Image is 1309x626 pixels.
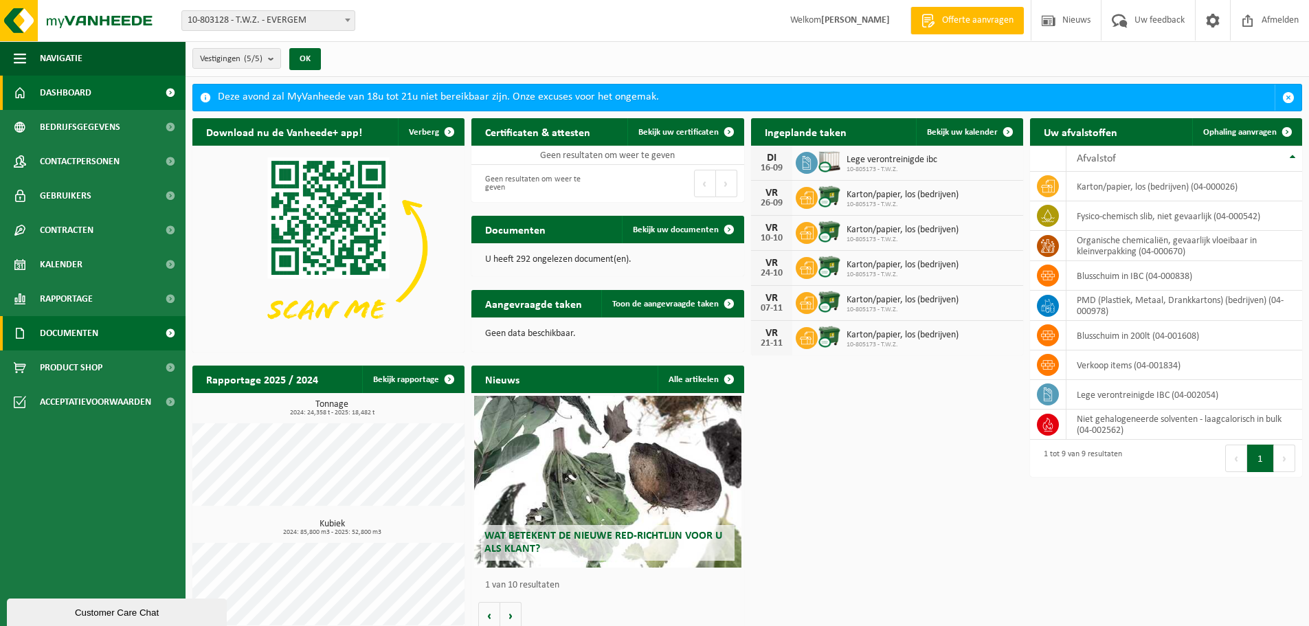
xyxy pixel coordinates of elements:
[847,201,959,209] span: 10-805173 - T.W.Z.
[758,258,785,269] div: VR
[758,234,785,243] div: 10-10
[1037,443,1122,473] div: 1 tot 9 van 9 resultaten
[758,304,785,313] div: 07-11
[40,144,120,179] span: Contactpersonen
[199,410,465,416] span: 2024: 24,358 t - 2025: 18,482 t
[40,41,82,76] span: Navigatie
[821,15,890,25] strong: [PERSON_NAME]
[847,190,959,201] span: Karton/papier, los (bedrijven)
[638,128,719,137] span: Bekijk uw certificaten
[471,216,559,243] h2: Documenten
[751,118,860,145] h2: Ingeplande taken
[40,316,98,350] span: Documenten
[847,236,959,244] span: 10-805173 - T.W.Z.
[1066,380,1302,410] td: Lege verontreinigde IBC (04-002054)
[1192,118,1301,146] a: Ophaling aanvragen
[244,54,262,63] count: (5/5)
[485,255,730,265] p: U heeft 292 ongelezen document(en).
[471,146,743,165] td: Geen resultaten om weer te geven
[716,170,737,197] button: Next
[199,519,465,536] h3: Kubiek
[758,328,785,339] div: VR
[40,110,120,144] span: Bedrijfsgegevens
[471,366,533,392] h2: Nieuws
[40,350,102,385] span: Product Shop
[758,199,785,208] div: 26-09
[1225,445,1247,472] button: Previous
[818,255,841,278] img: WB-1100-CU
[847,225,959,236] span: Karton/papier, los (bedrijven)
[847,330,959,341] span: Karton/papier, los (bedrijven)
[218,85,1275,111] div: Deze avond zal MyVanheede van 18u tot 21u niet bereikbaar zijn. Onze excuses voor het ongemak.
[847,271,959,279] span: 10-805173 - T.W.Z.
[910,7,1024,34] a: Offerte aanvragen
[192,118,376,145] h2: Download nu de Vanheede+ app!
[1066,350,1302,380] td: verkoop items (04-001834)
[916,118,1022,146] a: Bekijk uw kalender
[847,155,937,166] span: Lege verontreinigde ibc
[818,290,841,313] img: WB-1100-CU
[398,118,463,146] button: Verberg
[758,339,785,348] div: 21-11
[633,225,719,234] span: Bekijk uw documenten
[40,282,93,316] span: Rapportage
[485,329,730,339] p: Geen data beschikbaar.
[1066,291,1302,321] td: PMD (Plastiek, Metaal, Drankkartons) (bedrijven) (04-000978)
[758,164,785,173] div: 16-09
[939,14,1017,27] span: Offerte aanvragen
[818,220,841,243] img: WB-1100-CU
[927,128,998,137] span: Bekijk uw kalender
[181,10,355,31] span: 10-803128 - T.W.Z. - EVERGEM
[658,366,743,393] a: Alle artikelen
[758,188,785,199] div: VR
[758,223,785,234] div: VR
[694,170,716,197] button: Previous
[409,128,439,137] span: Verberg
[847,166,937,174] span: 10-805173 - T.W.Z.
[7,596,230,626] iframe: chat widget
[40,76,91,110] span: Dashboard
[192,48,281,69] button: Vestigingen(5/5)
[471,290,596,317] h2: Aangevraagde taken
[847,295,959,306] span: Karton/papier, los (bedrijven)
[1274,445,1295,472] button: Next
[1066,410,1302,440] td: niet gehalogeneerde solventen - laagcalorisch in bulk (04-002562)
[199,400,465,416] h3: Tonnage
[199,529,465,536] span: 2024: 85,800 m3 - 2025: 52,800 m3
[758,269,785,278] div: 24-10
[818,150,841,173] img: PB-IC-CU
[601,290,743,317] a: Toon de aangevraagde taken
[1077,153,1116,164] span: Afvalstof
[1066,231,1302,261] td: organische chemicaliën, gevaarlijk vloeibaar in kleinverpakking (04-000670)
[627,118,743,146] a: Bekijk uw certificaten
[758,153,785,164] div: DI
[485,581,737,590] p: 1 van 10 resultaten
[471,118,604,145] h2: Certificaten & attesten
[847,306,959,314] span: 10-805173 - T.W.Z.
[40,213,93,247] span: Contracten
[1066,172,1302,201] td: karton/papier, los (bedrijven) (04-000026)
[818,325,841,348] img: WB-1100-CU
[1066,321,1302,350] td: blusschuim in 200lt (04-001608)
[1247,445,1274,472] button: 1
[612,300,719,309] span: Toon de aangevraagde taken
[847,341,959,349] span: 10-805173 - T.W.Z.
[818,185,841,208] img: WB-1100-CU
[40,247,82,282] span: Kalender
[1203,128,1277,137] span: Ophaling aanvragen
[40,385,151,419] span: Acceptatievoorwaarden
[1066,261,1302,291] td: blusschuim in IBC (04-000838)
[200,49,262,69] span: Vestigingen
[758,293,785,304] div: VR
[1066,201,1302,231] td: fysico-chemisch slib, niet gevaarlijk (04-000542)
[1030,118,1131,145] h2: Uw afvalstoffen
[362,366,463,393] a: Bekijk rapportage
[474,396,741,568] a: Wat betekent de nieuwe RED-richtlijn voor u als klant?
[40,179,91,213] span: Gebruikers
[484,530,722,555] span: Wat betekent de nieuwe RED-richtlijn voor u als klant?
[192,366,332,392] h2: Rapportage 2025 / 2024
[289,48,321,70] button: OK
[622,216,743,243] a: Bekijk uw documenten
[847,260,959,271] span: Karton/papier, los (bedrijven)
